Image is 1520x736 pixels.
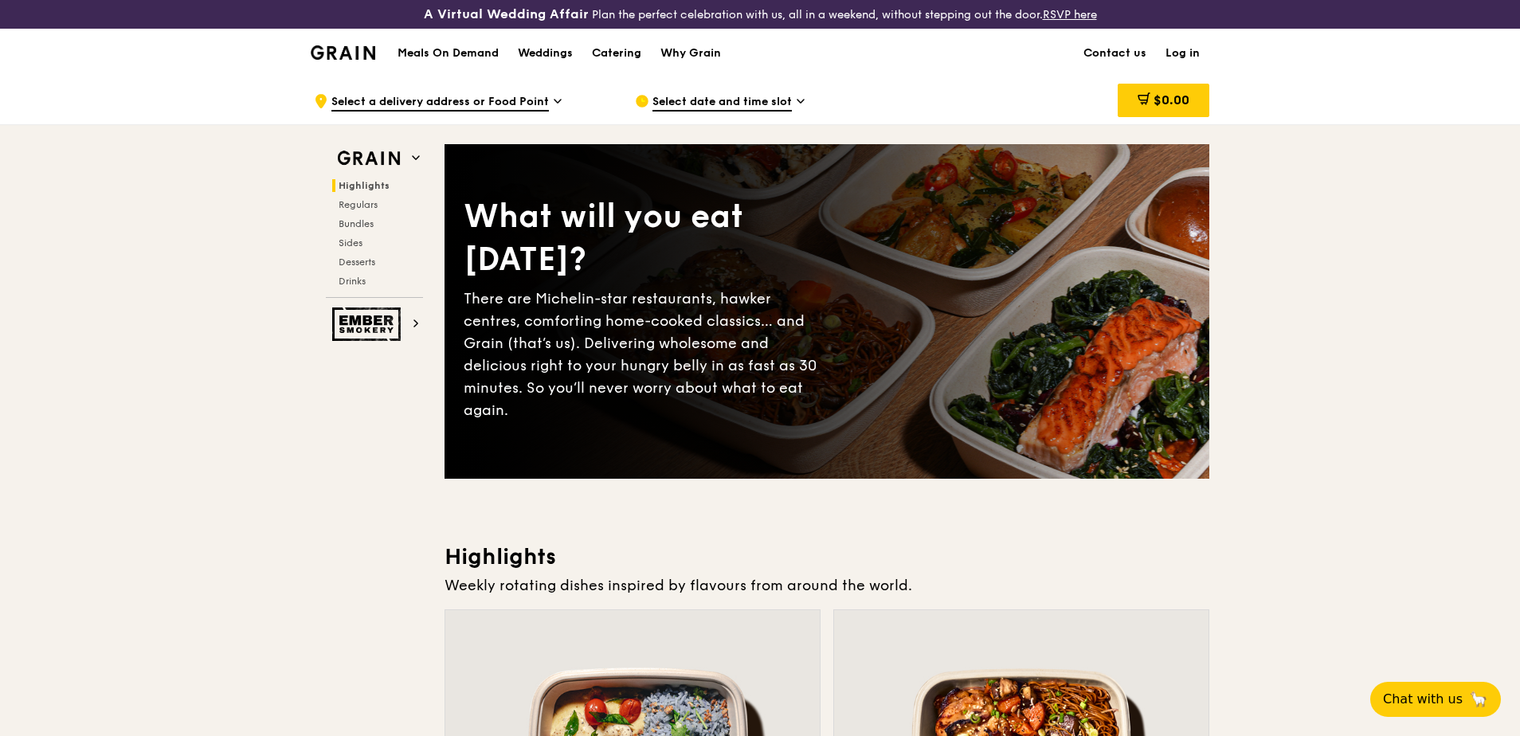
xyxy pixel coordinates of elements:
[311,45,375,60] img: Grain
[332,307,405,341] img: Ember Smokery web logo
[339,199,378,210] span: Regulars
[1469,690,1488,709] span: 🦙
[508,29,582,77] a: Weddings
[592,29,641,77] div: Catering
[518,29,573,77] div: Weddings
[660,29,721,77] div: Why Grain
[1156,29,1209,77] a: Log in
[1383,690,1463,709] span: Chat with us
[424,6,589,22] h3: A Virtual Wedding Affair
[652,94,792,112] span: Select date and time slot
[331,94,549,112] span: Select a delivery address or Food Point
[339,256,375,268] span: Desserts
[445,574,1209,597] div: Weekly rotating dishes inspired by flavours from around the world.
[339,180,390,191] span: Highlights
[339,276,366,287] span: Drinks
[1154,92,1189,108] span: $0.00
[582,29,651,77] a: Catering
[339,237,362,249] span: Sides
[1370,682,1501,717] button: Chat with us🦙
[1074,29,1156,77] a: Contact us
[311,28,375,76] a: GrainGrain
[464,195,827,281] div: What will you eat [DATE]?
[339,218,374,229] span: Bundles
[651,29,731,77] a: Why Grain
[332,144,405,173] img: Grain web logo
[445,542,1209,571] h3: Highlights
[398,45,499,61] h1: Meals On Demand
[301,6,1219,22] div: Plan the perfect celebration with us, all in a weekend, without stepping out the door.
[1043,8,1097,22] a: RSVP here
[464,288,827,421] div: There are Michelin-star restaurants, hawker centres, comforting home-cooked classics… and Grain (...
